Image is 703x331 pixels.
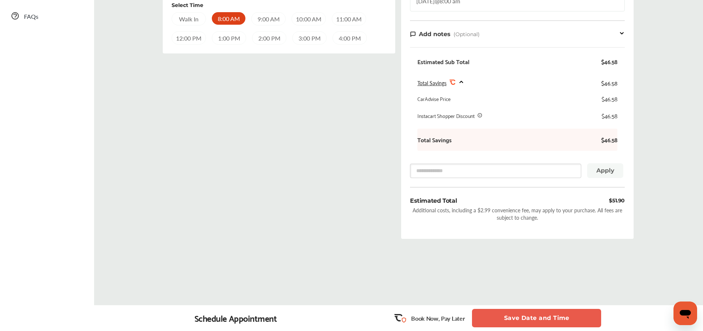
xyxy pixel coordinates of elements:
span: Add notes [419,31,451,38]
div: $46.58 [602,95,617,102]
div: 4:00 PM [332,31,367,45]
button: Apply [587,163,623,178]
div: $51.90 [609,196,625,205]
span: Total Savings [417,79,447,87]
div: $46.58 [601,58,617,65]
div: 12:00 PM [172,31,206,45]
div: 1:00 PM [212,31,246,45]
span: (Optional) [454,31,480,38]
div: $46.58 [601,78,617,88]
div: 11:00 AM [332,12,366,25]
div: Instacart Shopper Discount [417,112,475,119]
b: $46.58 [595,136,617,143]
iframe: Button to launch messaging window [673,302,697,325]
button: Save Date and Time [472,309,601,327]
div: 2:00 PM [252,31,286,45]
a: FAQs [7,6,87,25]
div: Schedule Appointment [194,313,277,323]
img: note-icon.db9493fa.svg [410,31,416,37]
b: Total Savings [417,136,452,143]
div: Additional costs, including a $2.99 convenience fee, may apply to your purchase. All fees are sub... [410,206,625,221]
div: 8:00 AM [212,12,245,25]
div: 3:00 PM [292,31,327,45]
div: 9:00 AM [251,12,286,25]
p: Book Now, Pay Later [411,314,465,323]
div: CarAdvise Price [417,95,451,102]
span: FAQs [24,12,38,22]
div: Walk In [172,12,206,25]
div: Select Time [172,1,203,9]
div: $46.58 [602,112,617,119]
div: Estimated Sub Total [417,58,469,65]
div: Estimated Total [410,196,457,205]
div: 10:00 AM [292,12,326,25]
